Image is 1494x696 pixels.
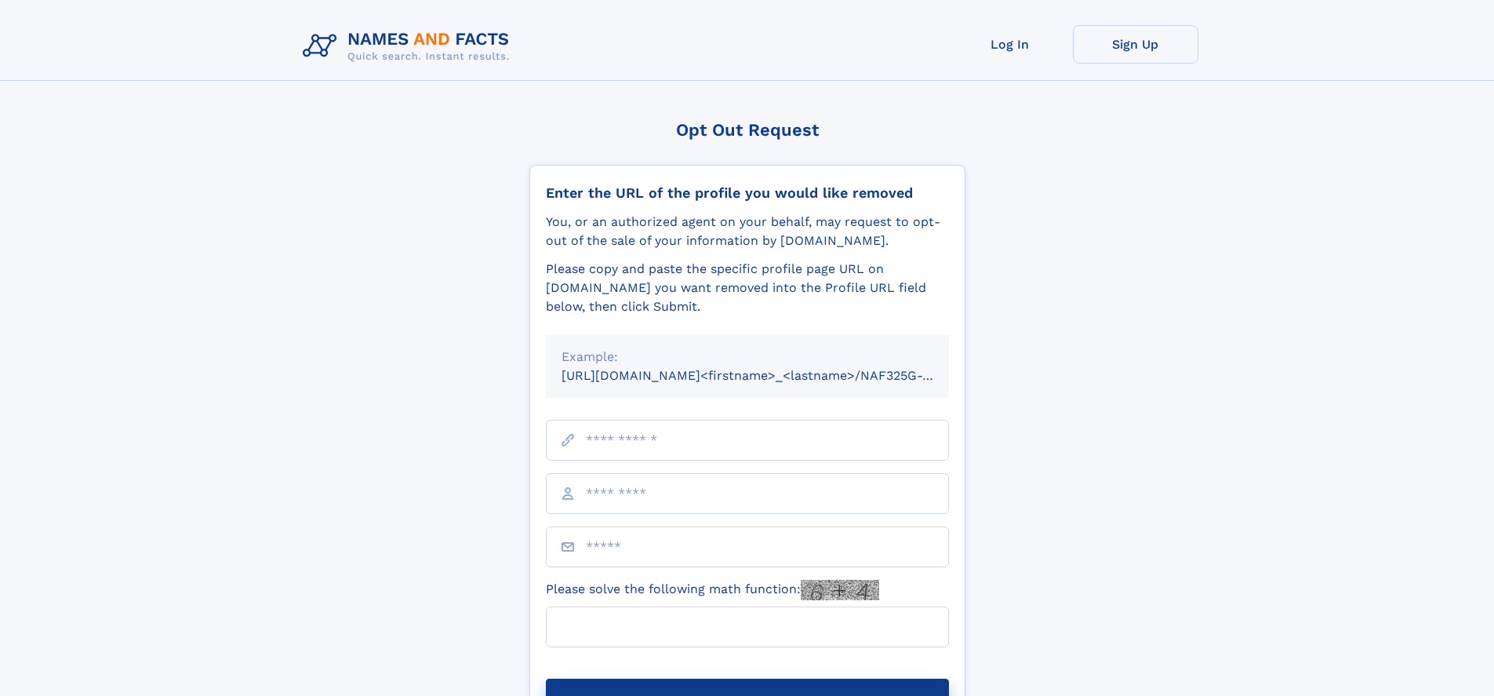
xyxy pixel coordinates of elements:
[546,213,949,250] div: You, or an authorized agent on your behalf, may request to opt-out of the sale of your informatio...
[947,25,1073,64] a: Log In
[296,25,522,67] img: Logo Names and Facts
[529,120,965,140] div: Opt Out Request
[1073,25,1198,64] a: Sign Up
[562,368,979,383] small: [URL][DOMAIN_NAME]<firstname>_<lastname>/NAF325G-xxxxxxxx
[546,580,879,600] label: Please solve the following math function:
[546,260,949,316] div: Please copy and paste the specific profile page URL on [DOMAIN_NAME] you want removed into the Pr...
[546,184,949,202] div: Enter the URL of the profile you would like removed
[562,348,933,366] div: Example:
